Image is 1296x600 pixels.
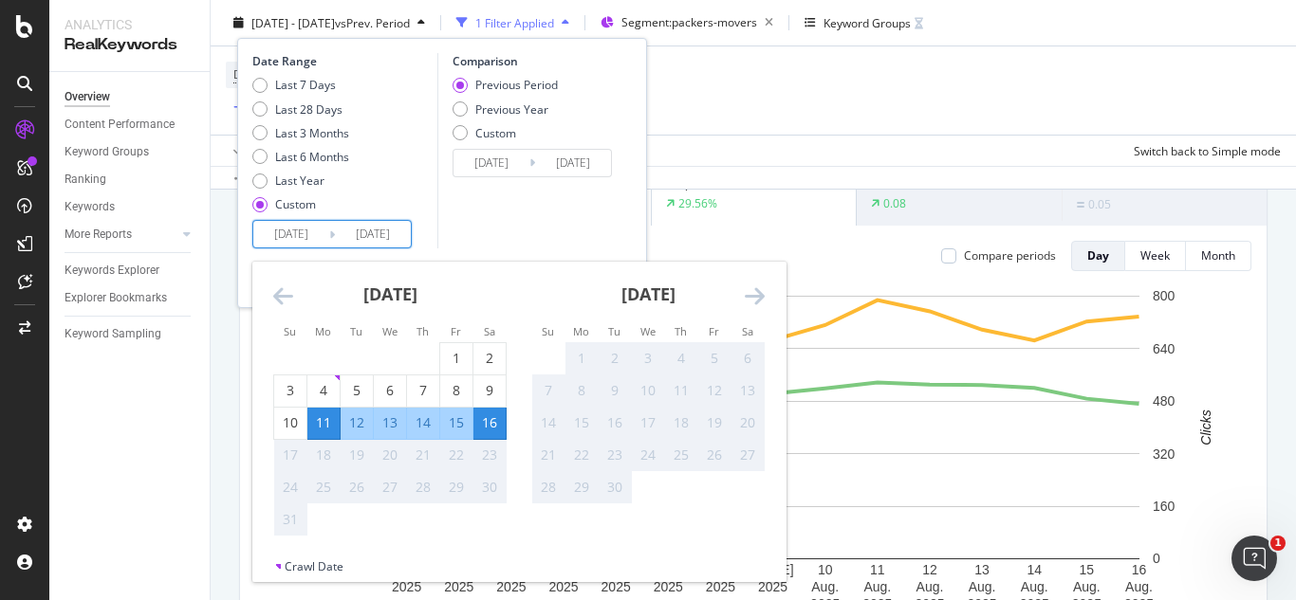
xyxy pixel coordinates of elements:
[251,14,335,30] span: [DATE] - [DATE]
[307,374,341,407] td: Choose Monday, August 4, 2025 as your check-out date. It’s available.
[632,342,665,374] td: Not available. Wednesday, September 3, 2025
[475,124,516,140] div: Custom
[275,173,324,189] div: Last Year
[341,407,374,439] td: Selected. Tuesday, August 12, 2025
[752,562,794,577] text: [DATE]
[665,407,698,439] td: Not available. Thursday, September 18, 2025
[758,579,787,594] text: 2025
[654,579,683,594] text: 2025
[599,342,632,374] td: Not available. Tuesday, September 2, 2025
[1027,562,1042,577] text: 14
[665,413,697,432] div: 18
[1153,499,1176,514] text: 160
[599,439,632,471] td: Not available. Tuesday, September 23, 2025
[226,136,281,166] button: Apply
[65,142,149,162] div: Keyword Groups
[922,562,937,577] text: 12
[307,413,340,432] div: 11
[335,221,411,247] input: End Date
[453,53,618,69] div: Comparison
[252,77,349,93] div: Last 7 Days
[731,407,765,439] td: Not available. Saturday, September 20, 2025
[252,262,786,558] div: Calendar
[665,445,697,464] div: 25
[1186,241,1251,271] button: Month
[252,173,349,189] div: Last Year
[473,439,507,471] td: Not available. Saturday, August 23, 2025
[665,342,698,374] td: Not available. Thursday, September 4, 2025
[824,14,911,30] div: Keyword Groups
[252,53,433,69] div: Date Range
[1140,247,1170,264] div: Week
[451,324,461,338] small: Fr
[599,374,632,407] td: Not available. Tuesday, September 9, 2025
[1087,247,1109,264] div: Day
[573,324,589,338] small: Mo
[599,407,632,439] td: Not available. Tuesday, September 16, 2025
[621,282,676,305] strong: [DATE]
[374,445,406,464] div: 20
[599,445,631,464] div: 23
[473,471,507,503] td: Not available. Saturday, August 30, 2025
[65,261,159,281] div: Keywords Explorer
[233,66,269,82] span: Device
[811,579,839,594] text: Aug.
[593,8,781,38] button: Segment:packers-movers
[407,478,439,497] div: 28
[374,374,407,407] td: Choose Wednesday, August 6, 2025 as your check-out date. It’s available.
[473,381,506,400] div: 9
[599,471,632,503] td: Not available. Tuesday, September 30, 2025
[731,349,764,368] div: 6
[407,381,439,400] div: 7
[1153,288,1176,303] text: 800
[542,324,554,338] small: Su
[632,413,664,432] div: 17
[453,77,558,93] div: Previous Period
[565,381,598,400] div: 8
[678,195,717,211] div: 29.56%
[818,562,833,577] text: 10
[226,97,302,119] button: Add Filter
[532,439,565,471] td: Not available. Sunday, September 21, 2025
[863,579,891,594] text: Aug.
[252,124,349,140] div: Last 3 Months
[350,324,362,338] small: Tu
[274,374,307,407] td: Choose Sunday, August 3, 2025 as your check-out date. It’s available.
[341,381,373,400] div: 5
[698,374,731,407] td: Not available. Friday, September 12, 2025
[731,374,765,407] td: Not available. Saturday, September 13, 2025
[65,170,196,190] a: Ranking
[274,413,306,432] div: 10
[374,478,406,497] div: 27
[65,87,196,107] a: Overview
[1134,142,1281,158] div: Switch back to Simple mode
[731,342,765,374] td: Not available. Saturday, September 6, 2025
[883,195,906,211] div: 0.08
[454,150,529,176] input: Start Date
[1153,551,1160,566] text: 0
[341,478,373,497] div: 26
[253,221,329,247] input: Start Date
[916,579,944,594] text: Aug.
[632,381,664,400] div: 10
[315,324,331,338] small: Mo
[473,374,507,407] td: Choose Saturday, August 9, 2025 as your check-out date. It’s available.
[274,503,307,536] td: Not available. Sunday, August 31, 2025
[363,282,417,305] strong: [DATE]
[532,413,565,432] div: 14
[65,225,132,245] div: More Reports
[475,77,558,93] div: Previous Period
[65,324,196,344] a: Keyword Sampling
[532,471,565,503] td: Not available. Sunday, September 28, 2025
[698,342,731,374] td: Not available. Friday, September 5, 2025
[65,288,196,308] a: Explorer Bookmarks
[374,439,407,471] td: Not available. Wednesday, August 20, 2025
[599,413,631,432] div: 16
[274,381,306,400] div: 3
[1231,536,1277,581] iframe: Intercom live chat
[565,407,599,439] td: Not available. Monday, September 15, 2025
[632,349,664,368] div: 3
[407,471,440,503] td: Not available. Thursday, August 28, 2025
[449,8,577,38] button: 1 Filter Applied
[969,579,996,594] text: Aug.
